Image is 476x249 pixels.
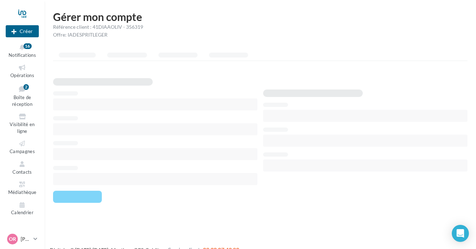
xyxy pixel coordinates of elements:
h1: Gérer mon compte [53,11,467,22]
div: Nouvelle campagne [6,25,39,37]
a: Calendrier [6,200,39,217]
span: Campagnes [10,148,35,154]
span: Contacts [12,169,32,175]
span: Boîte de réception [12,94,32,107]
a: Opérations [6,62,39,80]
span: Opérations [10,72,34,78]
div: 2 [23,84,29,90]
span: Visibilité en ligne [10,121,35,134]
p: [PERSON_NAME] [21,236,31,243]
a: Visibilité en ligne [6,111,39,135]
a: Contacts [6,159,39,176]
div: Offre: IADESPRITLEGER [53,31,467,38]
span: OR [9,236,16,243]
a: OR [PERSON_NAME] [6,232,39,246]
span: Médiathèque [8,189,37,195]
div: Open Intercom Messenger [452,225,469,242]
div: 16 [23,43,32,49]
a: Campagnes [6,138,39,156]
a: Boîte de réception2 [6,83,39,109]
button: Notifications 16 [6,42,39,59]
span: Notifications [9,52,36,58]
span: Calendrier [11,210,33,216]
a: Médiathèque [6,179,39,196]
div: Référence client : 41DIAAOLIV - 356319 [53,23,467,31]
button: Créer [6,25,39,37]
